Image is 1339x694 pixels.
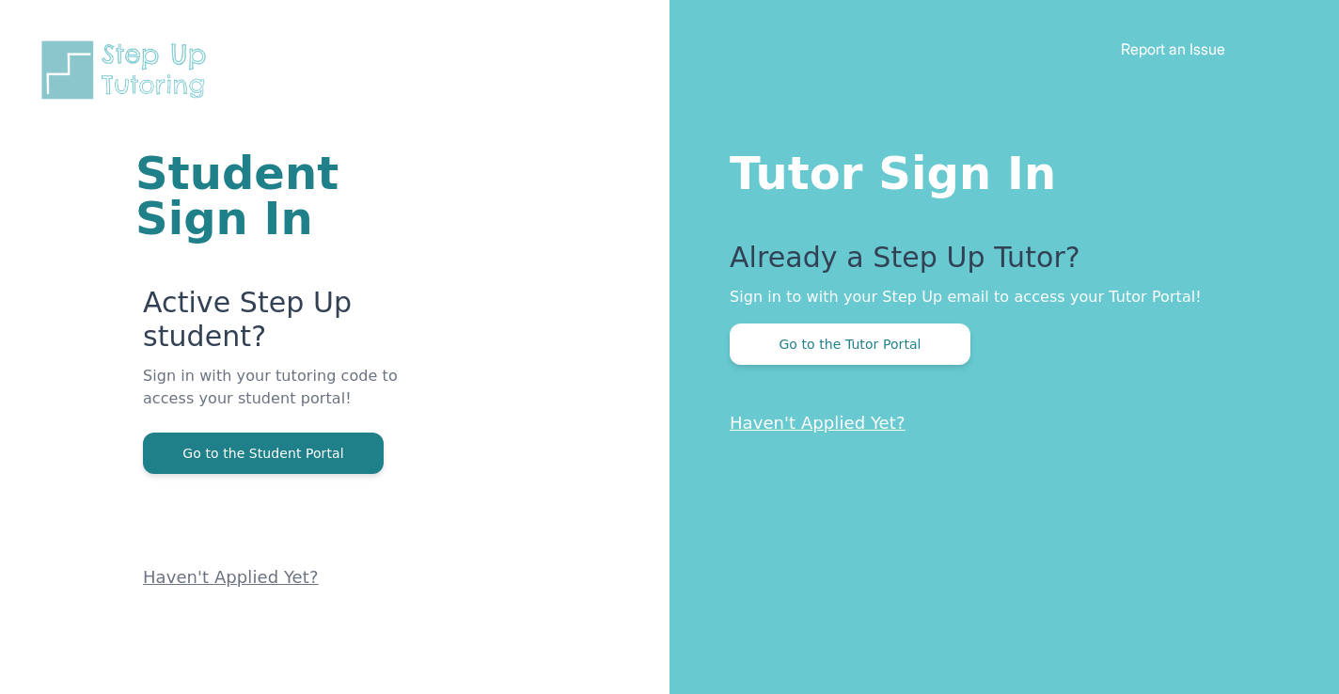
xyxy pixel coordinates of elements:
button: Go to the Student Portal [143,433,384,474]
a: Report an Issue [1121,39,1225,58]
h1: Tutor Sign In [730,143,1264,196]
h1: Student Sign In [135,150,444,241]
a: Go to the Student Portal [143,444,384,462]
p: Active Step Up student? [143,286,444,365]
p: Sign in with your tutoring code to access your student portal! [143,365,444,433]
a: Haven't Applied Yet? [143,567,319,587]
p: Already a Step Up Tutor? [730,241,1264,286]
button: Go to the Tutor Portal [730,323,970,365]
img: Step Up Tutoring horizontal logo [38,38,218,103]
a: Go to the Tutor Portal [730,335,970,353]
a: Haven't Applied Yet? [730,413,906,433]
p: Sign in to with your Step Up email to access your Tutor Portal! [730,286,1264,308]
